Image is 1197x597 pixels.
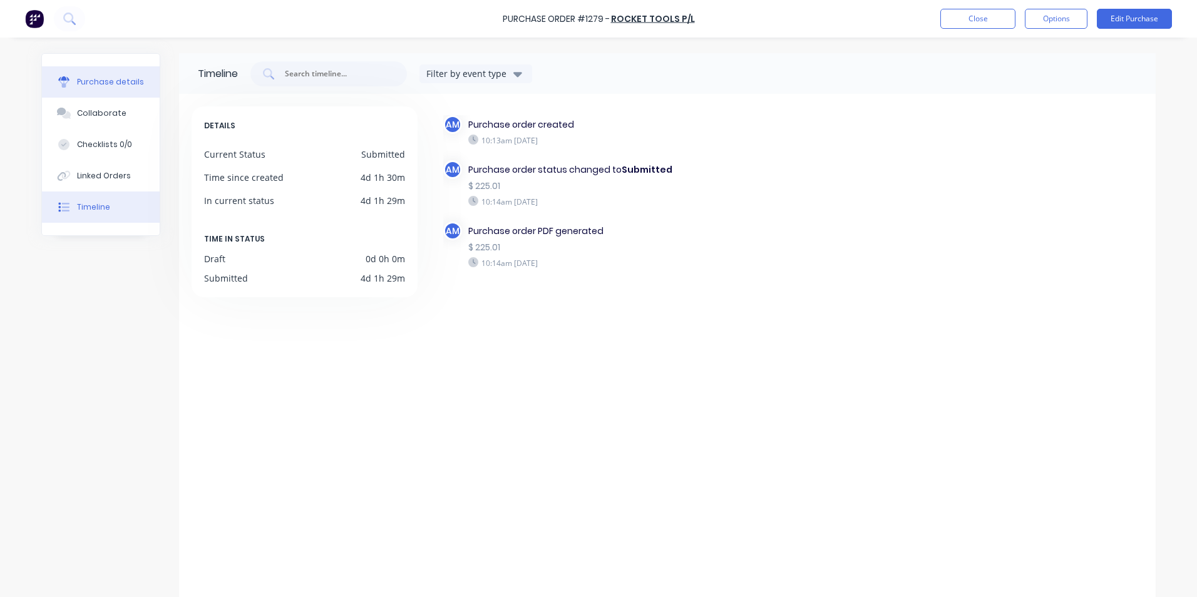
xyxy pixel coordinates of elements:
div: Purchase order PDF generated [468,225,792,238]
div: Purchase details [77,76,144,88]
img: Factory [25,9,44,28]
div: Timeline [198,66,238,81]
div: 10:14am [DATE] [468,257,792,268]
button: Close [940,9,1015,29]
div: Draft [204,252,225,265]
b: Submitted [622,163,672,176]
button: Filter by event type [419,64,532,83]
div: 0d 0h 0m [366,252,405,265]
div: In current status [204,194,274,207]
div: Time since created [204,171,284,184]
div: Purchase order status changed to [468,163,792,176]
div: Collaborate [77,108,126,119]
button: Timeline [42,191,160,223]
div: $ 225.01 [468,180,792,193]
div: Timeline [77,202,110,213]
button: Options [1025,9,1087,29]
button: Collaborate [42,98,160,129]
div: Purchase Order #1279 - [503,13,610,26]
a: Rocket Tools P/L [611,13,695,25]
button: Edit Purchase [1097,9,1172,29]
span: TIME IN STATUS [204,232,265,246]
div: AM [443,115,462,134]
div: 4d 1h 30m [361,171,405,184]
div: AM [443,160,462,179]
div: AM [443,222,462,240]
button: Checklists 0/0 [42,129,160,160]
div: Purchase order created [468,118,792,131]
div: Current Status [204,148,265,161]
div: Submitted [361,148,405,161]
div: Linked Orders [77,170,131,181]
div: 4d 1h 29m [361,272,405,285]
button: Linked Orders [42,160,160,191]
div: Submitted [204,272,248,285]
div: $ 225.01 [468,241,792,254]
button: Purchase details [42,66,160,98]
div: 4d 1h 29m [361,194,405,207]
div: Filter by event type [426,67,510,80]
div: 10:14am [DATE] [468,196,792,207]
div: Checklists 0/0 [77,139,132,150]
input: Search timeline... [284,68,388,80]
div: 10:13am [DATE] [468,135,792,146]
span: DETAILS [204,119,235,133]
